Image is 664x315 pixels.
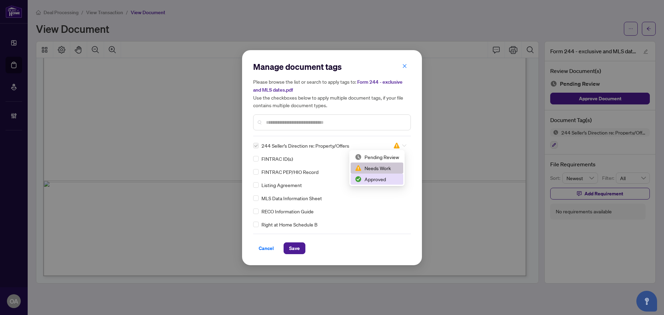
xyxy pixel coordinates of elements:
[253,79,403,93] span: Form 244 - exclusive and MLS dates.pdf
[351,163,403,174] div: Needs Work
[261,194,322,202] span: MLS Data Information Sheet
[261,181,302,189] span: Listing Agreement
[355,153,399,161] div: Pending Review
[261,221,317,228] span: Right at Home Schedule B
[355,154,362,160] img: status
[355,165,362,172] img: status
[289,243,300,254] span: Save
[393,142,406,149] span: Needs Work
[351,151,403,163] div: Pending Review
[253,78,411,109] h5: Please browse the list or search to apply tags to: Use the checkboxes below to apply multiple doc...
[261,207,314,215] span: RECO Information Guide
[253,61,411,72] h2: Manage document tags
[261,168,319,176] span: FINTRAC PEP/HIO Record
[261,142,349,149] span: 244 Seller’s Direction re: Property/Offers
[402,64,407,68] span: close
[259,243,274,254] span: Cancel
[355,164,399,172] div: Needs Work
[351,174,403,185] div: Approved
[355,175,399,183] div: Approved
[261,155,293,163] span: FINTRAC ID(s)
[253,242,279,254] button: Cancel
[284,242,305,254] button: Save
[355,176,362,183] img: status
[636,291,657,312] button: Open asap
[393,142,400,149] img: status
